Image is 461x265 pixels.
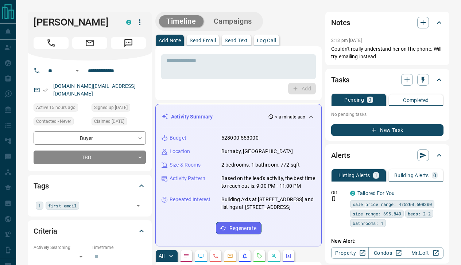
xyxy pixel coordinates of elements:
[34,177,146,195] div: Tags
[159,38,181,43] p: Add Note
[403,98,429,103] p: Completed
[331,147,443,164] div: Alerts
[331,124,443,136] button: New Task
[331,71,443,89] div: Tasks
[162,110,315,124] div: Activity Summary< a minute ago
[394,173,429,178] p: Building Alerts
[34,180,49,192] h2: Tags
[225,38,248,43] p: Send Text
[206,15,259,27] button: Campaigns
[221,148,293,155] p: Burnaby, [GEOGRAPHIC_DATA]
[350,191,355,196] div: condos.ca
[368,247,406,259] a: Condos
[331,149,350,161] h2: Alerts
[227,253,233,259] svg: Emails
[286,253,291,259] svg: Agent Actions
[34,225,57,237] h2: Criteria
[331,14,443,31] div: Notes
[111,37,146,49] span: Message
[221,161,300,169] p: 2 bedrooms, 1 bathroom, 772 sqft
[34,104,88,114] div: Tue Aug 12 2025
[375,173,377,178] p: 1
[257,38,276,43] p: Log Call
[353,219,383,227] span: bathrooms: 1
[159,253,164,258] p: All
[36,104,75,111] span: Active 15 hours ago
[213,253,218,259] svg: Calls
[221,175,315,190] p: Based on the lead's activity, the best time to reach out is: 9:00 PM - 11:00 PM
[171,113,213,121] p: Activity Summary
[34,244,88,251] p: Actively Searching:
[73,66,82,75] button: Open
[216,222,262,234] button: Regenerate
[331,38,362,43] p: 2:13 pm [DATE]
[408,210,431,217] span: beds: 2-2
[34,37,69,49] span: Call
[133,200,143,211] button: Open
[331,237,443,245] p: New Alert:
[94,104,128,111] span: Signed up [DATE]
[170,161,201,169] p: Size & Rooms
[221,196,315,211] p: Building Axis at [STREET_ADDRESS] and listings at [STREET_ADDRESS]
[34,16,115,28] h1: [PERSON_NAME]
[53,83,136,97] a: [DOMAIN_NAME][EMAIL_ADDRESS][DOMAIN_NAME]
[344,97,364,102] p: Pending
[126,20,131,25] div: condos.ca
[159,15,204,27] button: Timeline
[353,210,401,217] span: size range: 695,849
[433,173,436,178] p: 0
[170,196,210,203] p: Repeated Interest
[170,134,186,142] p: Budget
[368,97,371,102] p: 0
[43,87,48,93] svg: Email Verified
[331,74,349,86] h2: Tasks
[406,247,443,259] a: Mr.Loft
[242,253,248,259] svg: Listing Alerts
[331,196,336,201] svg: Push Notification Only
[221,134,259,142] p: 528000-553000
[92,117,146,128] div: Tue Sep 17 2024
[256,253,262,259] svg: Requests
[331,109,443,120] p: No pending tasks
[38,202,41,209] span: 1
[331,17,350,28] h2: Notes
[34,131,146,145] div: Buyer
[331,45,443,61] p: Couldn't really understand her on the phone. Will try emailing instead.
[183,253,189,259] svg: Notes
[271,253,277,259] svg: Opportunities
[170,148,190,155] p: Location
[331,190,346,196] p: Off
[92,244,146,251] p: Timeframe:
[72,37,107,49] span: Email
[198,253,204,259] svg: Lead Browsing Activity
[353,200,432,208] span: sale price range: 475200,608300
[338,173,370,178] p: Listing Alerts
[48,202,77,209] span: first email
[170,175,205,182] p: Activity Pattern
[94,118,124,125] span: Claimed [DATE]
[357,190,395,196] a: Tailored For You
[275,114,305,120] p: < a minute ago
[331,247,369,259] a: Property
[34,222,146,240] div: Criteria
[92,104,146,114] div: Fri Sep 13 2024
[190,38,216,43] p: Send Email
[34,151,146,164] div: TBD
[36,118,71,125] span: Contacted - Never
